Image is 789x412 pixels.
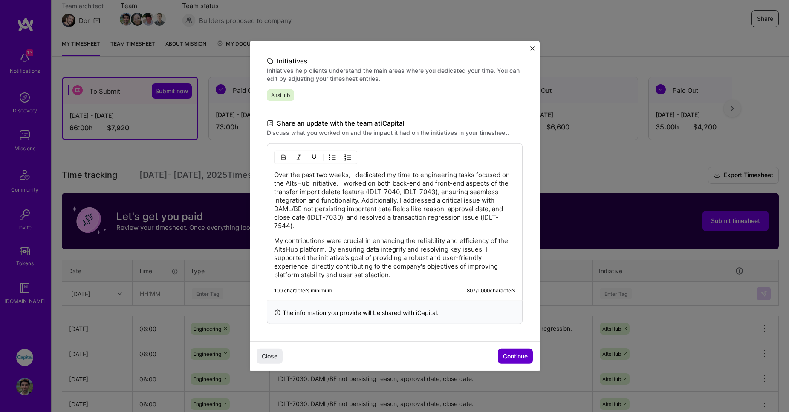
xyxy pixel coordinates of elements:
[503,352,528,360] span: Continue
[267,56,523,66] label: Initiatives
[267,118,523,129] label: Share an update with the team at iCapital
[274,287,332,294] div: 100 characters minimum
[267,119,274,129] i: icon DocumentBlack
[311,154,318,161] img: Underline
[267,129,523,137] label: Discuss what you worked on and the impact it had on the initiatives in your timesheet.
[257,349,283,364] button: Close
[267,301,523,324] div: The information you provide will be shared with iCapital .
[295,154,302,161] img: Italic
[329,154,336,161] img: UL
[274,308,281,317] i: icon InfoBlack
[530,46,535,55] button: Close
[267,66,523,83] label: Initiatives help clients understand the main areas where you dedicated your time. You can edit by...
[274,237,515,279] p: My contributions were crucial in enhancing the reliability and efficiency of the AltsHub platform...
[467,287,515,294] div: 807 / 1,000 characters
[498,349,533,364] button: Continue
[344,154,351,161] img: OL
[262,352,277,360] span: Close
[274,171,515,230] p: Over the past two weeks, I dedicated my time to engineering tasks focused on the AltsHub initiati...
[267,89,294,101] span: AltsHub
[267,57,274,66] i: icon TagBlack
[280,154,287,161] img: Bold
